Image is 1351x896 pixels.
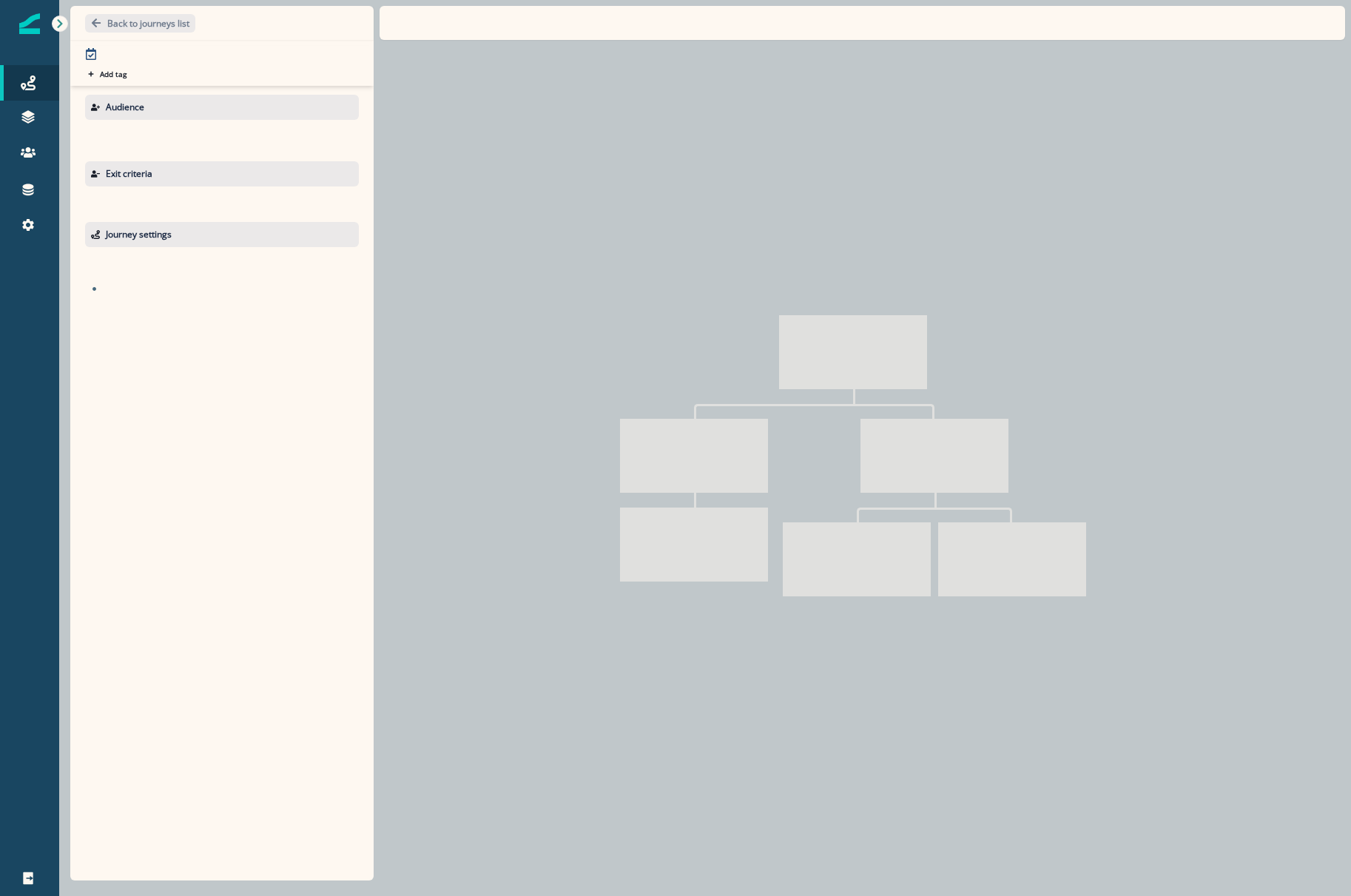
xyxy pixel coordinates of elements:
[85,68,129,80] button: Add tag
[19,13,40,34] img: Inflection
[85,14,195,33] button: Go back
[106,228,172,241] p: Journey settings
[100,70,127,78] p: Add tag
[106,101,144,114] p: Audience
[107,17,189,30] p: Back to journeys list
[106,167,152,181] p: Exit criteria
